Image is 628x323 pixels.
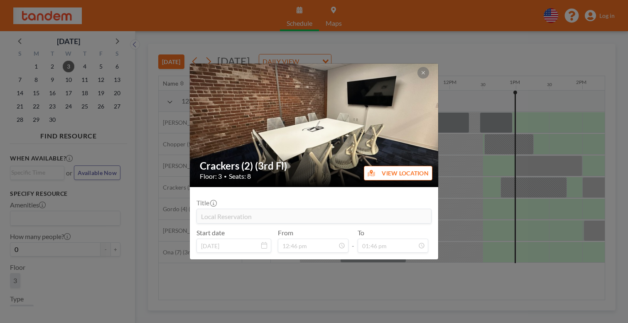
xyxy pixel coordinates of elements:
input: (No title) [197,209,431,223]
label: From [278,229,293,237]
label: Start date [196,229,225,237]
span: • [224,173,227,180]
button: VIEW LOCATION [364,166,432,180]
span: Floor: 3 [200,172,222,180]
label: To [358,229,364,237]
span: Seats: 8 [229,172,251,180]
img: 537.jpg [190,32,439,219]
label: Title [196,199,216,207]
h2: Crackers (2) (3rd Fl) [200,160,429,172]
span: - [352,232,354,250]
